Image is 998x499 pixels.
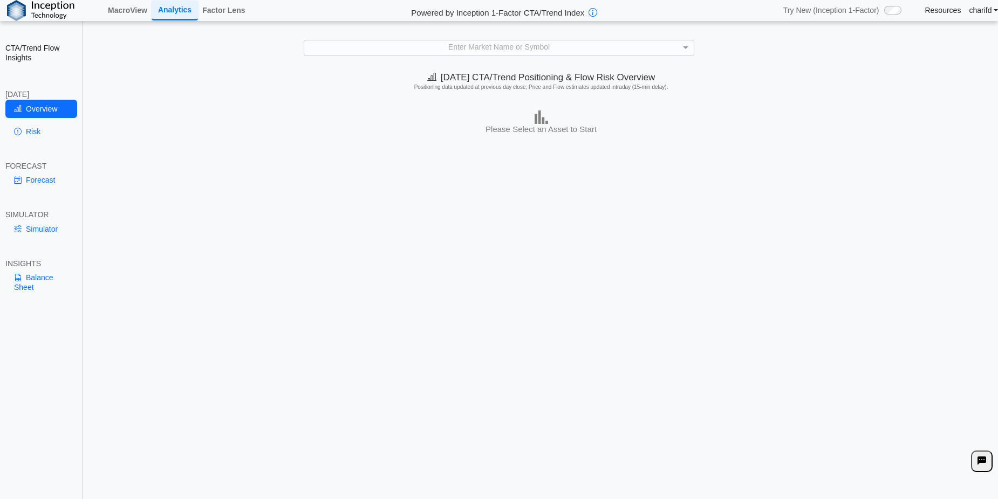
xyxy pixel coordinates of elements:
[104,1,152,19] a: MacroView
[407,3,589,18] h2: Powered by Inception 1-Factor CTA/Trend Index
[925,5,961,15] a: Resources
[5,268,77,296] a: Balance Sheet
[304,40,694,56] div: Enter Market Name or Symbol
[427,72,655,82] span: [DATE] CTA/Trend Positioning & Flow Risk Overview
[5,259,77,268] div: INSIGHTS
[5,220,77,238] a: Simulator
[5,171,77,189] a: Forecast
[152,1,198,20] a: Analytics
[5,89,77,99] div: [DATE]
[5,210,77,219] div: SIMULATOR
[198,1,249,19] a: Factor Lens
[535,110,548,124] img: bar-chart.png
[89,84,994,91] h5: Positioning data updated at previous day close; Price and Flow estimates updated intraday (15-min...
[5,100,77,118] a: Overview
[87,124,995,135] h3: Please Select an Asset to Start
[5,43,77,63] h2: CTA/Trend Flow Insights
[5,161,77,171] div: FORECAST
[5,122,77,141] a: Risk
[969,5,998,15] a: charifd
[783,5,879,15] span: Try New (Inception 1-Factor)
